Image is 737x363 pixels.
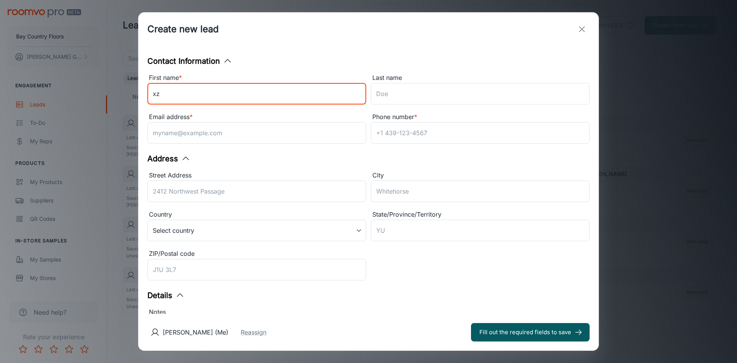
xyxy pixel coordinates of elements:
[163,328,228,337] p: [PERSON_NAME] (Me)
[371,83,590,104] input: Doe
[147,210,366,220] div: Country
[371,210,590,220] div: State/Province/Territory
[147,220,366,241] div: Select country
[147,249,366,259] div: ZIP/Postal code
[147,171,366,181] div: Street Address
[147,55,232,67] button: Contact Information
[147,73,366,83] div: First name
[471,323,590,341] button: Fill out the required fields to save
[147,22,219,36] h1: Create new lead
[371,112,590,122] div: Phone number
[147,112,366,122] div: Email address
[147,290,185,301] button: Details
[371,73,590,83] div: Last name
[241,328,266,337] button: Reassign
[147,153,190,164] button: Address
[371,122,590,144] input: +1 439-123-4567
[371,171,590,181] div: City
[371,181,590,202] input: Whitehorse
[147,83,366,104] input: John
[147,122,366,144] input: myname@example.com
[574,22,590,37] button: exit
[147,307,590,317] div: Notes
[371,220,590,241] input: YU
[147,259,366,280] input: J1U 3L7
[147,181,366,202] input: 2412 Northwest Passage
